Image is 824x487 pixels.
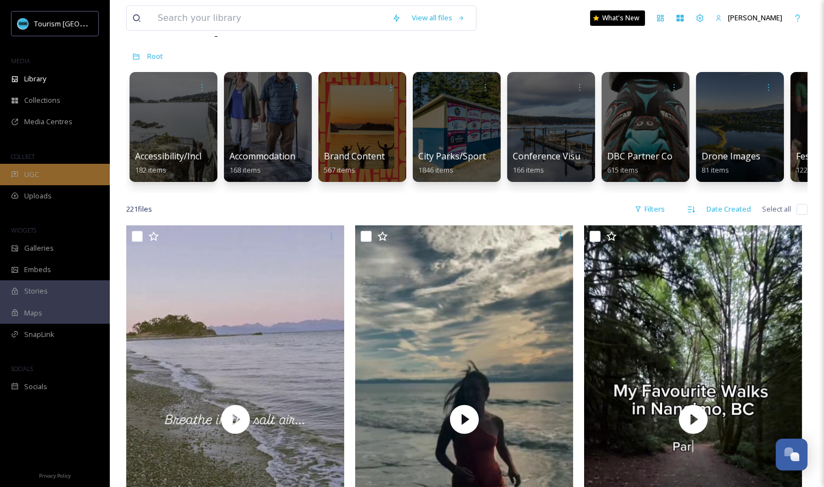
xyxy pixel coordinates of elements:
span: Socials [24,381,47,392]
span: Drone Images [702,150,760,162]
span: Accessibility/Inclusivity [135,150,228,162]
span: WIDGETS [11,226,36,234]
input: Search your library [152,6,386,30]
span: 615 items [607,165,638,175]
a: Root [147,49,163,63]
span: Stories [24,286,48,296]
a: Brand Content567 items [324,151,385,175]
span: COLLECT [11,152,35,161]
span: 166 items [513,165,544,175]
span: Library [24,74,46,84]
span: UGC [24,169,39,180]
span: 1846 items [418,165,453,175]
span: Galleries [24,243,54,253]
span: Collections [24,95,60,106]
div: Filters [629,198,670,220]
span: DBC Partner Contrent [607,150,699,162]
a: Accommodations by Biz168 items [229,151,327,175]
span: Media Centres [24,117,72,127]
a: Privacy Policy [39,468,71,482]
a: What's New [590,10,645,26]
img: tourism_nanaimo_logo.jpeg [18,18,29,29]
span: [PERSON_NAME] [728,13,782,23]
button: Open Chat [776,439,808,471]
span: 567 items [324,165,355,175]
span: SnapLink [24,329,54,340]
a: [PERSON_NAME] [710,7,788,29]
span: Root [147,51,163,61]
span: Uploads [24,191,52,201]
span: 168 items [229,165,261,175]
a: Accessibility/Inclusivity182 items [135,151,228,175]
a: Drone Images81 items [702,151,760,175]
span: Select all [762,204,791,214]
span: Brand Content [324,150,385,162]
span: Maps [24,308,42,318]
span: 182 items [135,165,166,175]
a: DBC Partner Contrent615 items [607,151,699,175]
span: Privacy Policy [39,472,71,479]
span: 81 items [702,165,729,175]
span: City Parks/Sport Images [418,150,518,162]
div: Date Created [701,198,756,220]
span: Embeds [24,264,51,275]
span: 221 file s [126,204,152,214]
span: Tourism [GEOGRAPHIC_DATA] [34,18,132,29]
a: View all files [406,7,470,29]
span: Conference Visuals [513,150,592,162]
span: SOCIALS [11,364,33,373]
a: Conference Visuals166 items [513,151,592,175]
span: Accommodations by Biz [229,150,327,162]
a: City Parks/Sport Images1846 items [418,151,518,175]
span: MEDIA [11,57,30,65]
